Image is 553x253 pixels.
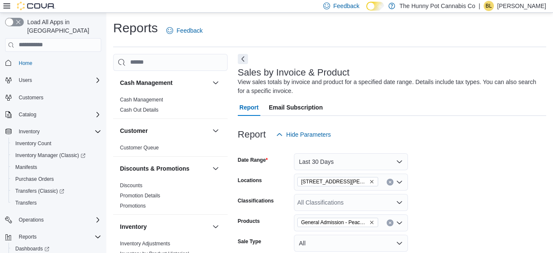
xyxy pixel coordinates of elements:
[113,95,228,118] div: Cash Management
[19,128,40,135] span: Inventory
[2,74,105,86] button: Users
[113,180,228,214] div: Discounts & Promotions
[238,67,350,78] h3: Sales by Invoice & Product
[12,150,101,160] span: Inventory Manager (Classic)
[366,2,384,11] input: Dark Mode
[2,214,105,226] button: Operations
[120,127,148,135] h3: Customer
[15,140,51,147] span: Inventory Count
[19,77,32,84] span: Users
[120,202,146,209] span: Promotions
[12,186,68,196] a: Transfers (Classic)
[479,1,480,11] p: |
[15,164,37,171] span: Manifests
[269,99,323,116] span: Email Subscription
[297,218,378,227] span: General Admission - Peach Ringz Infused Pre-Roll - 1x1g
[15,215,47,225] button: Operations
[2,91,105,104] button: Customers
[120,222,147,231] h3: Inventory
[297,177,378,186] span: 6161 Thorold Stone Rd
[15,215,101,225] span: Operations
[2,126,105,138] button: Inventory
[113,143,228,156] div: Customer
[9,185,105,197] a: Transfers (Classic)
[120,79,209,87] button: Cash Management
[12,162,101,172] span: Manifests
[2,109,105,121] button: Catalog
[120,203,146,209] a: Promotions
[113,20,158,37] h1: Reports
[387,219,393,226] button: Clear input
[211,78,221,88] button: Cash Management
[2,57,105,69] button: Home
[369,179,374,184] button: Remove 6161 Thorold Stone Rd from selection in this group
[273,126,334,143] button: Hide Parameters
[15,200,37,206] span: Transfers
[294,153,408,170] button: Last 30 Days
[19,111,36,118] span: Catalog
[239,99,259,116] span: Report
[497,1,546,11] p: [PERSON_NAME]
[17,2,55,10] img: Cova
[12,198,101,208] span: Transfers
[15,127,101,137] span: Inventory
[301,177,368,186] span: [STREET_ADDRESS][PERSON_NAME]
[177,26,202,35] span: Feedback
[334,2,359,10] span: Feedback
[15,58,101,68] span: Home
[396,199,403,206] button: Open list of options
[15,188,64,194] span: Transfers (Classic)
[396,219,403,226] button: Open list of options
[484,1,494,11] div: Branden Lalonde
[12,162,40,172] a: Manifests
[369,220,374,225] button: Remove General Admission - Peach Ringz Infused Pre-Roll - 1x1g from selection in this group
[120,107,159,113] span: Cash Out Details
[387,179,393,186] button: Clear input
[238,238,261,245] label: Sale Type
[15,127,43,137] button: Inventory
[15,232,40,242] button: Reports
[238,129,266,140] h3: Report
[301,218,368,227] span: General Admission - Peach Ringz Infused Pre-Roll - 1x1g
[120,240,170,247] span: Inventory Adjustments
[486,1,492,11] span: BL
[238,157,268,163] label: Date Range
[120,145,159,151] a: Customer Queue
[120,79,173,87] h3: Cash Management
[12,174,101,184] span: Purchase Orders
[12,138,101,149] span: Inventory Count
[15,110,101,120] span: Catalog
[12,186,101,196] span: Transfers (Classic)
[238,78,542,96] div: View sales totals by invoice and product for a specified date range. Details include tax types. Y...
[238,197,274,204] label: Classifications
[15,245,49,252] span: Dashboards
[12,174,57,184] a: Purchase Orders
[9,149,105,161] a: Inventory Manager (Classic)
[120,127,209,135] button: Customer
[399,1,475,11] p: The Hunny Pot Cannabis Co
[120,222,209,231] button: Inventory
[15,93,47,103] a: Customers
[120,164,189,173] h3: Discounts & Promotions
[9,197,105,209] button: Transfers
[120,182,143,189] span: Discounts
[211,222,221,232] button: Inventory
[238,218,260,225] label: Products
[12,198,40,208] a: Transfers
[286,130,331,139] span: Hide Parameters
[15,176,54,183] span: Purchase Orders
[211,163,221,174] button: Discounts & Promotions
[120,193,160,199] a: Promotion Details
[15,75,101,85] span: Users
[12,150,89,160] a: Inventory Manager (Classic)
[24,18,101,35] span: Load All Apps in [GEOGRAPHIC_DATA]
[19,94,43,101] span: Customers
[120,97,163,103] a: Cash Management
[120,107,159,113] a: Cash Out Details
[15,75,35,85] button: Users
[238,177,262,184] label: Locations
[294,235,408,252] button: All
